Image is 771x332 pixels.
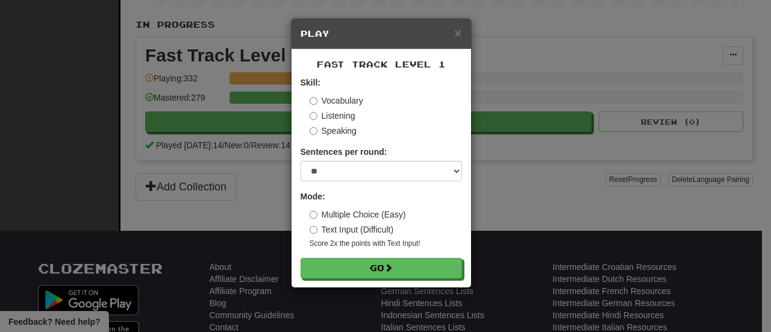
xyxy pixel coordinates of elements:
[310,112,317,120] input: Listening
[310,224,394,236] label: Text Input (Difficult)
[301,28,462,40] h5: Play
[454,27,461,39] button: Close
[310,208,406,221] label: Multiple Choice (Easy)
[301,146,387,158] label: Sentences per round:
[317,59,446,69] span: Fast Track Level 1
[301,192,325,201] strong: Mode:
[310,211,317,219] input: Multiple Choice (Easy)
[310,226,317,234] input: Text Input (Difficult)
[301,258,462,278] button: Go
[310,127,317,135] input: Speaking
[310,239,462,249] small: Score 2x the points with Text Input !
[310,95,363,107] label: Vocabulary
[310,125,357,137] label: Speaking
[301,78,320,87] strong: Skill:
[310,97,317,105] input: Vocabulary
[454,26,461,40] span: ×
[310,110,355,122] label: Listening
